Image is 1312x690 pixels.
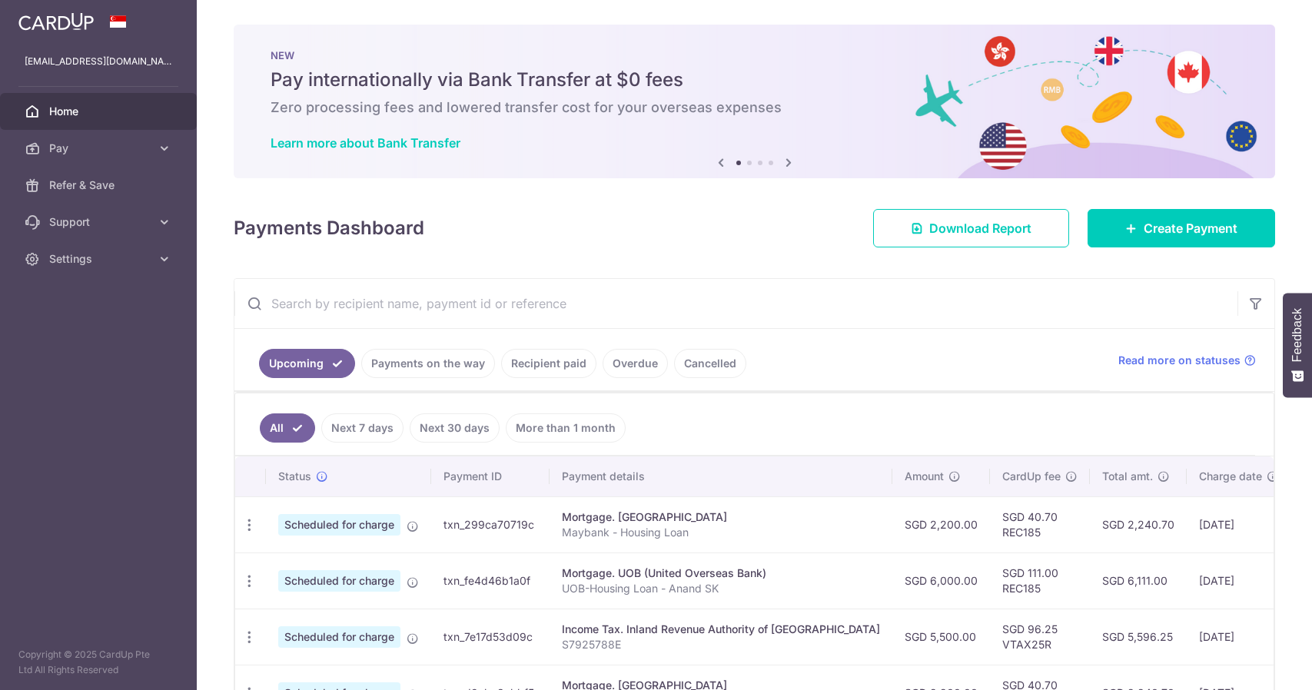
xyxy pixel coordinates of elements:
span: Feedback [1290,308,1304,362]
span: Home [49,104,151,119]
th: Payment ID [431,456,550,496]
span: Scheduled for charge [278,626,400,648]
p: NEW [271,49,1238,61]
div: Mortgage. [GEOGRAPHIC_DATA] [562,509,880,525]
img: CardUp [18,12,94,31]
a: Upcoming [259,349,355,378]
td: SGD 40.70 REC185 [990,496,1090,552]
span: Amount [905,469,944,484]
td: txn_7e17d53d09c [431,609,550,665]
a: Payments on the way [361,349,495,378]
span: Charge date [1199,469,1262,484]
p: [EMAIL_ADDRESS][DOMAIN_NAME] [25,54,172,69]
div: Mortgage. UOB (United Overseas Bank) [562,566,880,581]
a: Create Payment [1088,209,1275,247]
td: txn_fe4d46b1a0f [431,552,550,609]
span: Scheduled for charge [278,514,400,536]
span: Read more on statuses [1118,353,1241,368]
span: Support [49,214,151,230]
a: Next 7 days [321,413,404,443]
td: SGD 6,111.00 [1090,552,1187,609]
span: Pay [49,141,151,156]
a: Read more on statuses [1118,353,1256,368]
a: Cancelled [674,349,746,378]
span: Total amt. [1102,469,1153,484]
img: Bank transfer banner [234,25,1275,178]
span: Status [278,469,311,484]
a: Next 30 days [410,413,500,443]
a: Overdue [603,349,668,378]
td: SGD 6,000.00 [892,552,990,609]
td: SGD 5,596.25 [1090,609,1187,665]
h6: Zero processing fees and lowered transfer cost for your overseas expenses [271,98,1238,117]
a: Download Report [873,209,1069,247]
td: [DATE] [1187,552,1291,609]
div: Income Tax. Inland Revenue Authority of [GEOGRAPHIC_DATA] [562,622,880,637]
a: All [260,413,315,443]
button: Feedback - Show survey [1283,293,1312,397]
p: S7925788E [562,637,880,652]
span: Scheduled for charge [278,570,400,592]
p: Maybank - Housing Loan [562,525,880,540]
p: UOB-Housing Loan - Anand SK [562,581,880,596]
a: More than 1 month [506,413,626,443]
td: txn_299ca70719c [431,496,550,552]
a: Learn more about Bank Transfer [271,135,460,151]
span: Refer & Save [49,177,151,193]
td: SGD 2,200.00 [892,496,990,552]
td: [DATE] [1187,496,1291,552]
span: CardUp fee [1002,469,1061,484]
span: Settings [49,251,151,267]
td: SGD 96.25 VTAX25R [990,609,1090,665]
h5: Pay internationally via Bank Transfer at $0 fees [271,68,1238,92]
td: SGD 5,500.00 [892,609,990,665]
span: Create Payment [1144,219,1237,237]
td: [DATE] [1187,609,1291,665]
span: Download Report [929,219,1031,237]
th: Payment details [550,456,892,496]
td: SGD 111.00 REC185 [990,552,1090,609]
a: Recipient paid [501,349,596,378]
td: SGD 2,240.70 [1090,496,1187,552]
h4: Payments Dashboard [234,214,424,242]
input: Search by recipient name, payment id or reference [234,279,1237,328]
